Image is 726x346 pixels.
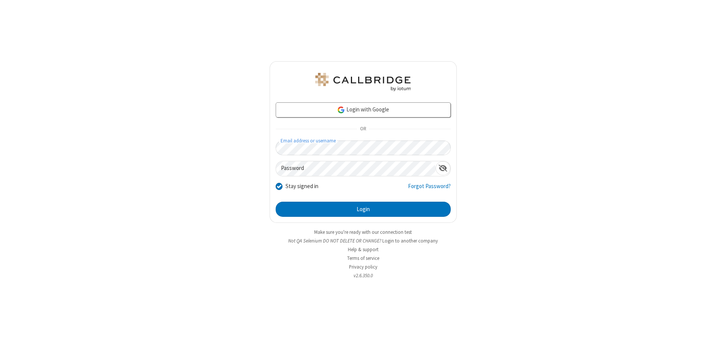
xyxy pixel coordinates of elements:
a: Privacy policy [349,264,377,270]
li: Not QA Selenium DO NOT DELETE OR CHANGE? [270,237,457,244]
a: Terms of service [347,255,379,261]
button: Login [276,202,451,217]
button: Login to another company [382,237,438,244]
a: Help & support [348,246,379,253]
input: Email address or username [276,141,451,155]
a: Login with Google [276,102,451,117]
a: Make sure you're ready with our connection test [314,229,412,235]
input: Password [276,161,436,176]
li: v2.6.350.0 [270,272,457,279]
iframe: Chat [707,326,720,341]
div: Show password [436,161,450,175]
span: OR [357,124,369,134]
img: QA Selenium DO NOT DELETE OR CHANGE [314,73,412,91]
img: google-icon.png [337,106,345,114]
label: Stay signed in [285,182,318,191]
a: Forgot Password? [408,182,451,196]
